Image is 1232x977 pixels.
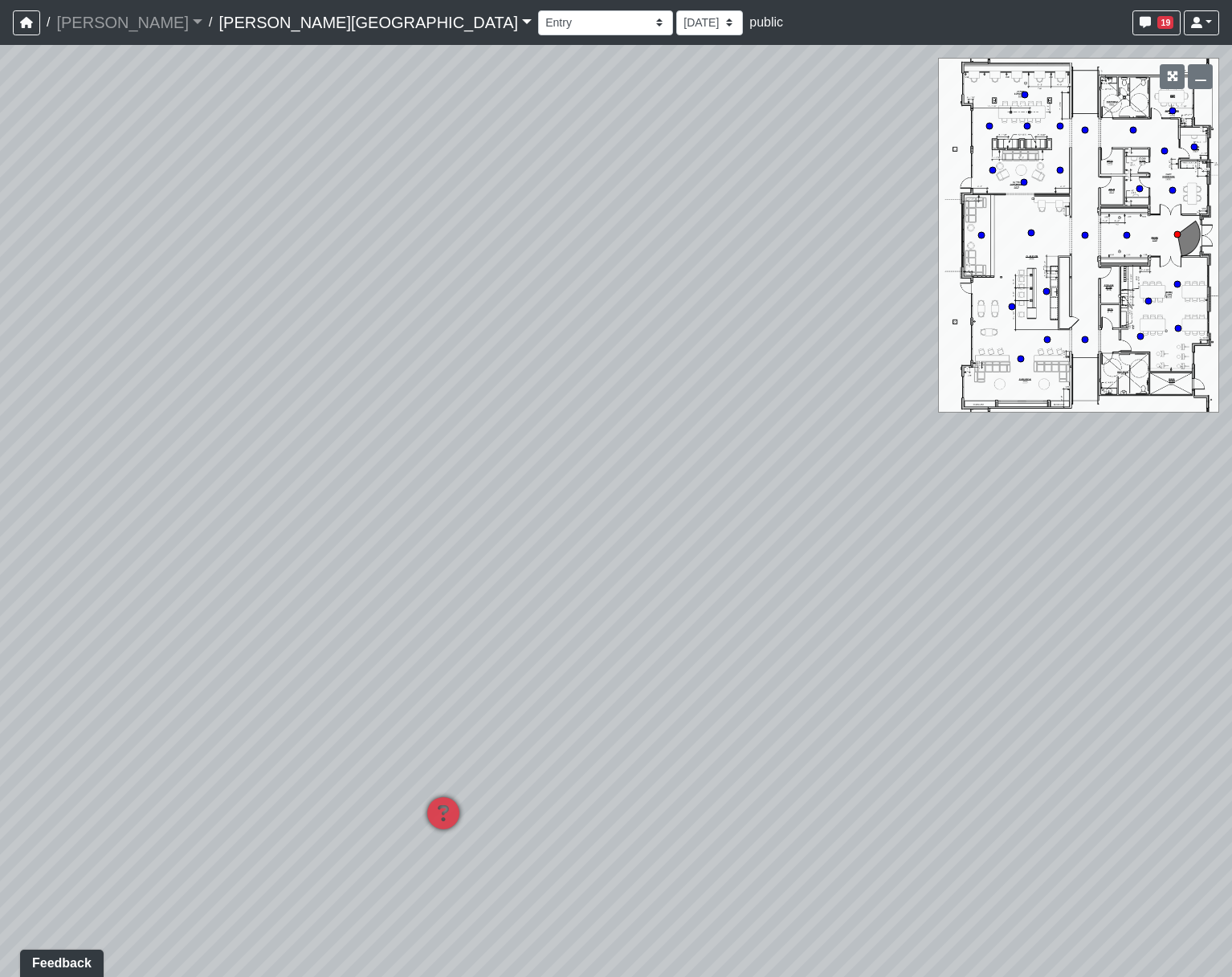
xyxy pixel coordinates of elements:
button: 19 [1132,10,1181,35]
span: / [202,6,218,39]
a: [PERSON_NAME] [56,6,202,39]
span: 19 [1157,16,1173,29]
span: / [40,6,56,39]
a: [PERSON_NAME][GEOGRAPHIC_DATA] [218,6,532,39]
iframe: Ybug feedback widget [12,945,107,977]
span: public [749,15,783,29]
